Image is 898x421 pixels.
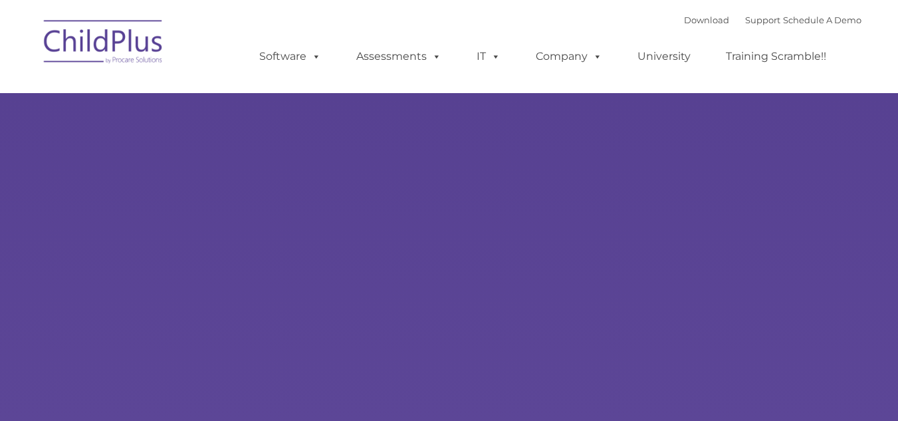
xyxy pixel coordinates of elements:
a: Support [745,15,780,25]
a: Software [246,43,334,70]
font: | [684,15,861,25]
a: Download [684,15,729,25]
a: University [624,43,704,70]
img: ChildPlus by Procare Solutions [37,11,170,77]
a: Assessments [343,43,455,70]
a: Company [522,43,616,70]
a: IT [463,43,514,70]
a: Training Scramble!! [713,43,840,70]
a: Schedule A Demo [783,15,861,25]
